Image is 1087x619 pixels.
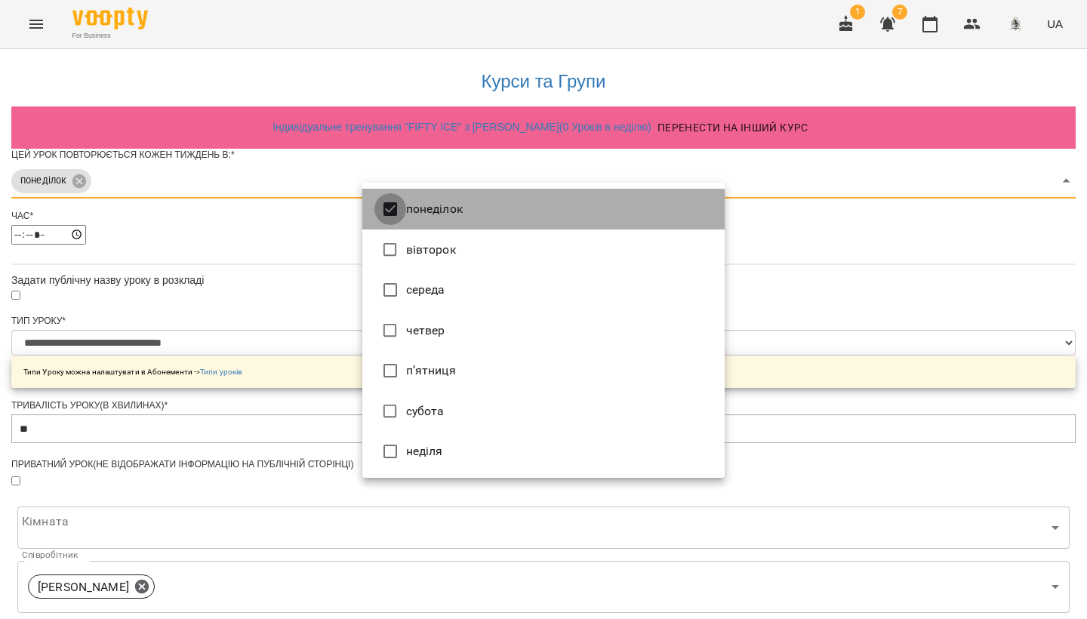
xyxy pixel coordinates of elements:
li: вівторок [362,229,725,270]
li: неділя [362,431,725,472]
li: четвер [362,310,725,351]
li: середа [362,269,725,310]
li: субота [362,391,725,432]
li: понеділок [362,189,725,229]
li: п’ятниця [362,350,725,391]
